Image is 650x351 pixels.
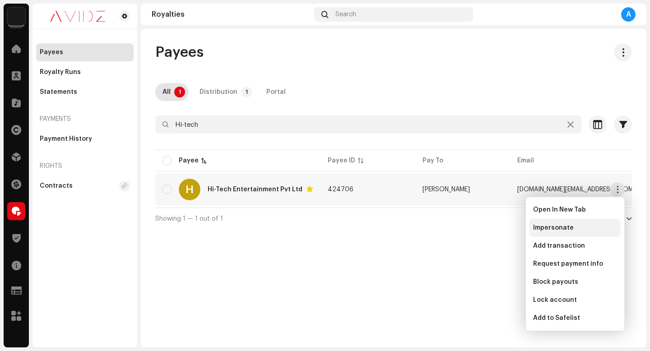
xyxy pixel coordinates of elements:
span: Request payment info [533,260,603,268]
re-m-nav-item: Royalty Runs [36,63,134,81]
span: Lock account [533,296,577,304]
div: Contracts [40,182,73,189]
div: Payee ID [328,156,355,165]
re-m-nav-item: Statements [36,83,134,101]
re-m-nav-item: Contracts [36,177,134,195]
p-badge: 1 [241,87,252,97]
span: Block payouts [533,278,578,286]
span: 424706 [328,186,353,193]
span: Add transaction [533,242,585,249]
span: Add to Safelist [533,314,580,322]
div: A [621,7,636,22]
re-m-nav-item: Payees [36,43,134,61]
span: Rajendra Manandhar [422,186,470,193]
div: Hi-Tech Entertainment Pvt Ltd [208,186,302,193]
input: Search [155,115,581,134]
div: H [179,179,200,200]
div: Payees [40,49,63,56]
div: Royalty Runs [40,69,81,76]
re-a-nav-header: Rights [36,155,134,177]
span: Payees [155,43,204,61]
div: Distribution [200,83,237,101]
re-m-nav-item: Payment History [36,130,134,148]
div: Royalties [152,11,311,18]
span: Impersonate [533,224,574,231]
div: Payee [179,156,199,165]
p-badge: 1 [174,87,185,97]
img: 0c631eef-60b6-411a-a233-6856366a70de [40,11,116,22]
span: Showing 1 — 1 out of 1 [155,216,223,222]
img: 10d72f0b-d06a-424f-aeaa-9c9f537e57b6 [7,7,25,25]
div: Statements [40,88,77,96]
span: Search [335,11,356,18]
div: Payment History [40,135,92,143]
re-a-nav-header: Payments [36,108,134,130]
div: All [162,83,171,101]
span: Open In New Tab [533,206,586,213]
div: Portal [266,83,286,101]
